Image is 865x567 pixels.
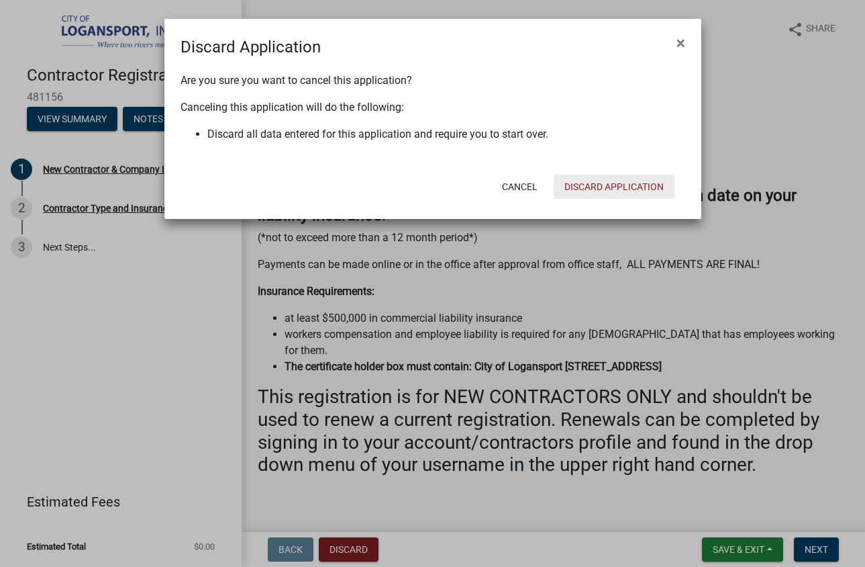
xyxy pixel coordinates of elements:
[207,126,685,142] li: Discard all data entered for this application and require you to start over.
[666,24,696,62] button: Close
[676,34,685,52] span: ×
[491,175,548,199] button: Cancel
[181,99,685,116] p: Canceling this application will do the following:
[554,175,674,199] button: Discard Application
[181,35,321,59] h4: Discard Application
[181,73,685,89] p: Are you sure you want to cancel this application?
